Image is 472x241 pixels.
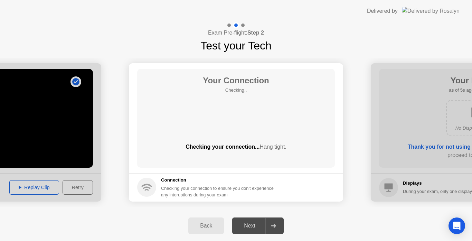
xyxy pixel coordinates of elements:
[161,177,278,184] h5: Connection
[234,223,265,229] div: Next
[190,223,222,229] div: Back
[188,217,224,234] button: Back
[203,87,269,94] h5: Checking..
[367,7,398,15] div: Delivered by
[259,144,286,150] span: Hang tight.
[161,185,278,198] div: Checking your connection to ensure you don’t experience any interuptions during your exam
[137,143,335,151] div: Checking your connection...
[449,217,465,234] div: Open Intercom Messenger
[200,37,272,54] h1: Test your Tech
[208,29,264,37] h4: Exam Pre-flight:
[247,30,264,36] b: Step 2
[402,7,460,15] img: Delivered by Rosalyn
[232,217,284,234] button: Next
[203,74,269,87] h1: Your Connection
